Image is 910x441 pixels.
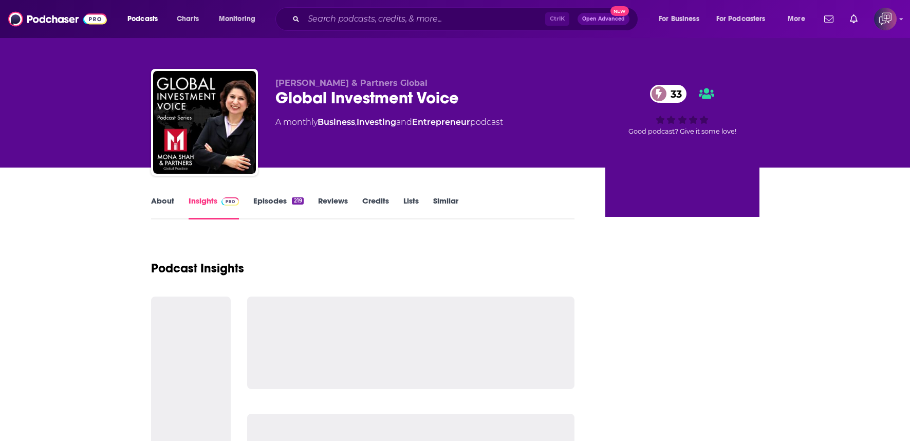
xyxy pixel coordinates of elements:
input: Search podcasts, credits, & more... [304,11,545,27]
div: 33Good podcast? Give it some love! [605,78,759,142]
button: open menu [120,11,171,27]
button: open menu [781,11,818,27]
img: Podchaser - Follow, Share and Rate Podcasts [8,9,107,29]
span: Monitoring [219,12,255,26]
span: For Business [659,12,699,26]
div: Search podcasts, credits, & more... [285,7,648,31]
a: Reviews [318,196,348,219]
button: open menu [212,11,269,27]
a: About [151,196,174,219]
span: New [610,6,629,16]
div: 219 [292,197,303,205]
button: open menu [710,11,781,27]
a: Charts [170,11,205,27]
span: 33 [660,85,687,103]
span: Logged in as corioliscompany [874,8,897,30]
a: Episodes219 [253,196,303,219]
button: open menu [652,11,712,27]
a: Investing [357,117,396,127]
a: Show notifications dropdown [846,10,862,28]
span: Ctrl K [545,12,569,26]
a: InsightsPodchaser Pro [189,196,239,219]
button: Open AdvancedNew [578,13,629,25]
a: Lists [403,196,419,219]
a: Similar [433,196,458,219]
span: , [355,117,357,127]
span: Charts [177,12,199,26]
a: Entrepreneur [412,117,470,127]
a: 33 [650,85,687,103]
span: More [788,12,805,26]
div: A monthly podcast [275,116,503,128]
span: Podcasts [127,12,158,26]
span: For Podcasters [716,12,766,26]
span: Open Advanced [582,16,625,22]
img: Podchaser Pro [221,197,239,206]
a: Business [318,117,355,127]
img: Global Investment Voice [153,71,256,174]
span: Good podcast? Give it some love! [628,127,736,135]
span: [PERSON_NAME] & Partners Global [275,78,428,88]
img: User Profile [874,8,897,30]
a: Show notifications dropdown [820,10,838,28]
span: and [396,117,412,127]
button: Show profile menu [874,8,897,30]
h1: Podcast Insights [151,261,244,276]
a: Credits [362,196,389,219]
